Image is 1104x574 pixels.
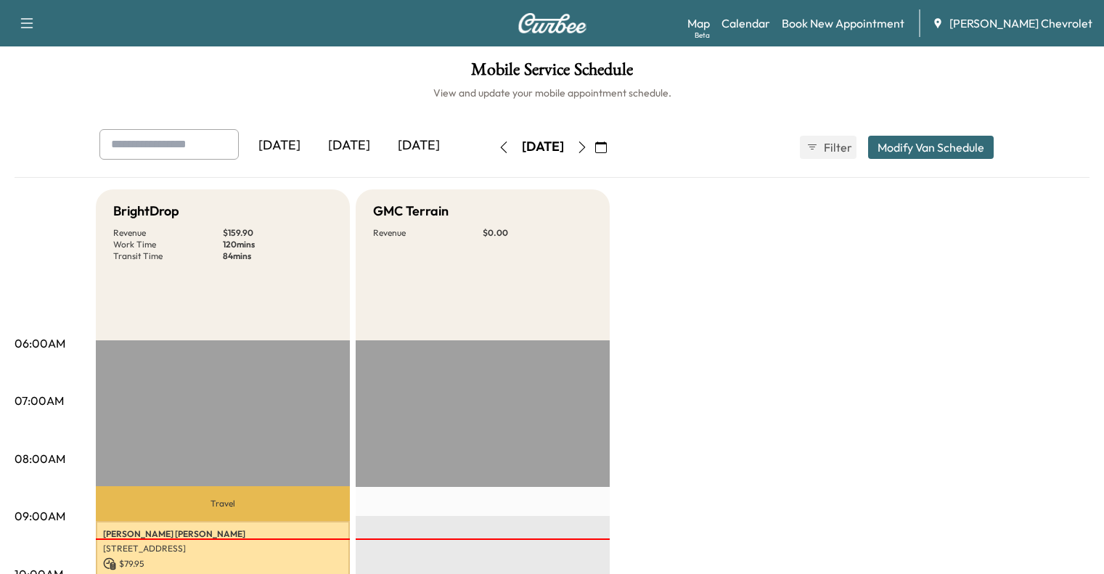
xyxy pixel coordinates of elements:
p: Transit Time [113,250,223,262]
a: Calendar [721,15,770,32]
div: [DATE] [245,129,314,163]
p: 06:00AM [15,335,65,352]
p: [PERSON_NAME] [PERSON_NAME] [103,528,343,540]
button: Modify Van Schedule [868,136,994,159]
h5: BrightDrop [113,201,179,221]
img: Curbee Logo [518,13,587,33]
h1: Mobile Service Schedule [15,61,1089,86]
p: 09:00AM [15,507,65,525]
div: [DATE] [522,138,564,156]
p: 84 mins [223,250,332,262]
p: $ 0.00 [483,227,592,239]
div: Beta [695,30,710,41]
p: $ 79.95 [103,557,343,570]
h5: GMC Terrain [373,201,449,221]
p: Work Time [113,239,223,250]
a: MapBeta [687,15,710,32]
p: $ 159.90 [223,227,332,239]
p: Travel [96,486,350,520]
span: Filter [824,139,850,156]
p: [STREET_ADDRESS] [103,543,343,554]
span: [PERSON_NAME] Chevrolet [949,15,1092,32]
p: Revenue [113,227,223,239]
p: 07:00AM [15,392,64,409]
button: Filter [800,136,856,159]
a: Book New Appointment [782,15,904,32]
p: 120 mins [223,239,332,250]
div: [DATE] [384,129,454,163]
div: [DATE] [314,129,384,163]
p: Revenue [373,227,483,239]
p: 08:00AM [15,450,65,467]
h6: View and update your mobile appointment schedule. [15,86,1089,100]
